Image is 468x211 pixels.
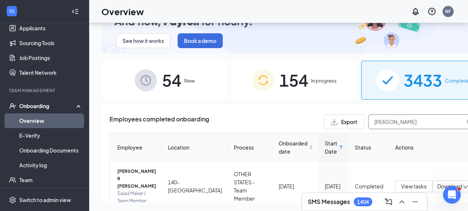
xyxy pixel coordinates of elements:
[228,133,273,162] th: Process
[162,67,181,93] span: 54
[228,162,273,211] td: OTHER STATES - Team Member
[19,50,83,65] a: Job Postings
[445,8,451,14] div: NF
[273,133,319,162] th: Onboarded date
[409,196,421,208] button: Minimize
[443,186,461,204] iframe: Intercom live chat
[395,180,432,192] button: View tasks
[357,199,369,205] div: 1404
[19,113,83,128] a: Overview
[8,7,16,15] svg: WorkstreamLogo
[101,5,144,18] h1: Overview
[308,198,350,206] h3: SMS Messages
[279,139,307,155] span: Onboarded date
[110,133,162,162] th: Employee
[19,65,83,80] a: Talent Network
[349,133,389,162] th: Status
[19,128,83,143] a: E-Verify
[71,8,79,15] svg: Collapse
[279,182,313,190] div: [DATE]
[19,21,83,36] a: Applicants
[404,67,442,93] span: 3433
[184,77,195,84] span: New
[311,77,337,84] span: In progress
[411,197,420,206] svg: Minimize
[19,196,71,204] div: Switch to admin view
[341,118,357,126] span: Export
[19,102,76,110] div: Onboarding
[162,133,228,162] th: Location
[19,187,83,202] a: DocumentsCrown
[355,182,383,190] div: Completed
[162,162,228,211] td: 140-[GEOGRAPHIC_DATA]
[116,33,170,48] button: See how it works
[463,184,468,190] span: down
[19,143,83,158] a: Onboarding Documents
[397,197,406,206] svg: ChevronUp
[437,182,462,190] span: Download
[396,196,408,208] button: ChevronUp
[324,114,364,129] button: Export
[117,168,156,190] span: [PERSON_NAME] R [PERSON_NAME]
[9,102,16,110] svg: UserCheck
[19,173,83,187] a: Team
[401,182,427,190] span: View tasks
[279,67,308,93] span: 154
[384,197,393,206] svg: ComposeMessage
[117,190,156,205] span: Salad Maker / Team Member
[411,7,420,16] svg: Notifications
[110,114,209,129] span: Employees completed onboarding
[325,139,337,155] span: Start Date
[19,36,83,50] a: Sourcing Tools
[325,182,343,190] div: [DATE]
[9,196,16,204] svg: Settings
[19,158,83,173] a: Activity log
[383,196,394,208] button: ComposeMessage
[9,87,81,94] div: Team Management
[178,33,223,48] button: Book a demo
[427,7,436,16] svg: QuestionInfo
